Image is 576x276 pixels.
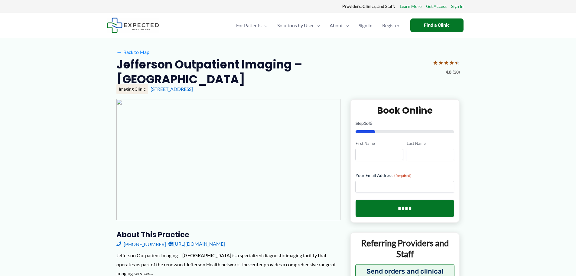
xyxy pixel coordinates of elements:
[453,68,460,76] span: (20)
[231,15,404,36] nav: Primary Site Navigation
[410,18,464,32] a: Find a Clinic
[343,15,349,36] span: Menu Toggle
[407,141,454,146] label: Last Name
[262,15,268,36] span: Menu Toggle
[236,15,262,36] span: For Patients
[116,239,166,248] a: [PHONE_NUMBER]
[231,15,272,36] a: For PatientsMenu Toggle
[151,86,193,92] a: [STREET_ADDRESS]
[116,48,149,57] a: ←Back to Map
[168,239,225,248] a: [URL][DOMAIN_NAME]
[107,18,159,33] img: Expected Healthcare Logo - side, dark font, small
[116,49,122,55] span: ←
[444,57,449,68] span: ★
[382,15,399,36] span: Register
[116,230,340,239] h3: About this practice
[449,57,454,68] span: ★
[451,2,464,10] a: Sign In
[454,57,460,68] span: ★
[354,15,377,36] a: Sign In
[370,121,373,126] span: 5
[356,172,454,178] label: Your Email Address
[356,121,454,125] p: Step of
[400,2,421,10] a: Learn More
[394,173,412,178] span: (Required)
[438,57,444,68] span: ★
[446,68,451,76] span: 4.8
[272,15,325,36] a: Solutions by UserMenu Toggle
[355,238,455,260] p: Referring Providers and Staff
[314,15,320,36] span: Menu Toggle
[342,4,395,9] strong: Providers, Clinics, and Staff:
[377,15,404,36] a: Register
[356,105,454,116] h2: Book Online
[364,121,366,126] span: 1
[356,141,403,146] label: First Name
[277,15,314,36] span: Solutions by User
[116,84,148,94] div: Imaging Clinic
[433,57,438,68] span: ★
[116,57,428,87] h2: Jefferson Outpatient Imaging – [GEOGRAPHIC_DATA]
[325,15,354,36] a: AboutMenu Toggle
[330,15,343,36] span: About
[359,15,373,36] span: Sign In
[426,2,447,10] a: Get Access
